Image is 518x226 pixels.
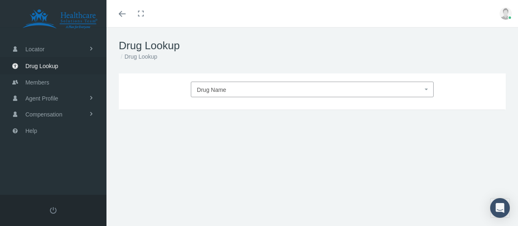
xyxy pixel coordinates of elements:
[25,91,58,106] span: Agent Profile
[119,52,157,61] li: Drug Lookup
[500,7,512,20] img: user-placeholder.jpg
[490,198,510,218] div: Open Intercom Messenger
[119,39,506,52] h1: Drug Lookup
[25,75,49,90] span: Members
[25,58,58,74] span: Drug Lookup
[25,107,62,122] span: Compensation
[11,9,109,30] img: HEALTHCARE SOLUTIONS TEAM, LLC
[197,87,226,93] span: Drug Name
[25,41,45,57] span: Locator
[25,123,37,139] span: Help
